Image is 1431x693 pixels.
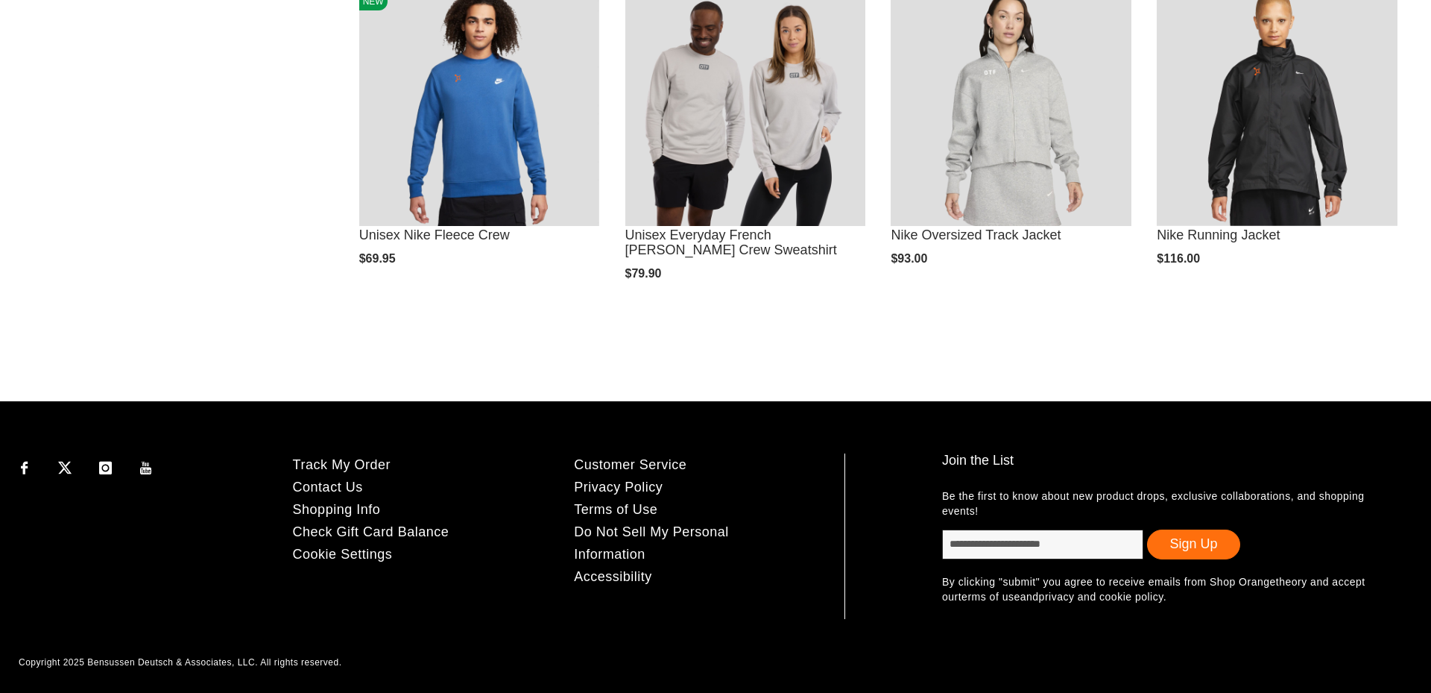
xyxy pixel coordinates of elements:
[891,252,929,265] span: $93.00
[891,228,1061,242] a: Nike Oversized Track Jacket
[1039,591,1166,603] a: privacy and cookie policy.
[1147,530,1240,559] button: Sign Up
[574,569,652,584] a: Accessibility
[293,524,449,539] a: Check Gift Card Balance
[942,454,1397,481] h4: Join the List
[574,480,663,495] a: Privacy Policy
[19,657,342,668] span: Copyright 2025 Bensussen Deutsch & Associates, LLC. All rights reserved.
[293,457,391,472] a: Track My Order
[1157,252,1202,265] span: $116.00
[574,457,686,472] a: Customer Service
[58,461,72,474] img: Twitter
[942,489,1397,518] p: Be the first to know about new product drops, exclusive collaborations, and shopping events!
[625,228,837,257] a: Unisex Everyday French [PERSON_NAME] Crew Sweatshirt
[293,547,393,562] a: Cookie Settings
[359,228,510,242] a: Unisex Nike Fleece Crew
[942,530,1143,559] input: enter email
[574,524,729,562] a: Do Not Sell My Personal Information
[293,480,363,495] a: Contact Us
[11,454,37,480] a: Visit our Facebook page
[1169,536,1217,551] span: Sign Up
[1157,228,1280,242] a: Nike Running Jacket
[92,454,119,480] a: Visit our Instagram page
[942,574,1397,604] p: By clicking "submit" you agree to receive emails from Shop Orangetheory and accept our and
[958,591,1020,603] a: terms of use
[293,502,381,517] a: Shopping Info
[133,454,159,480] a: Visit our Youtube page
[574,502,657,517] a: Terms of Use
[359,252,398,265] span: $69.95
[51,454,78,480] a: Visit our X page
[625,267,664,280] span: $79.90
